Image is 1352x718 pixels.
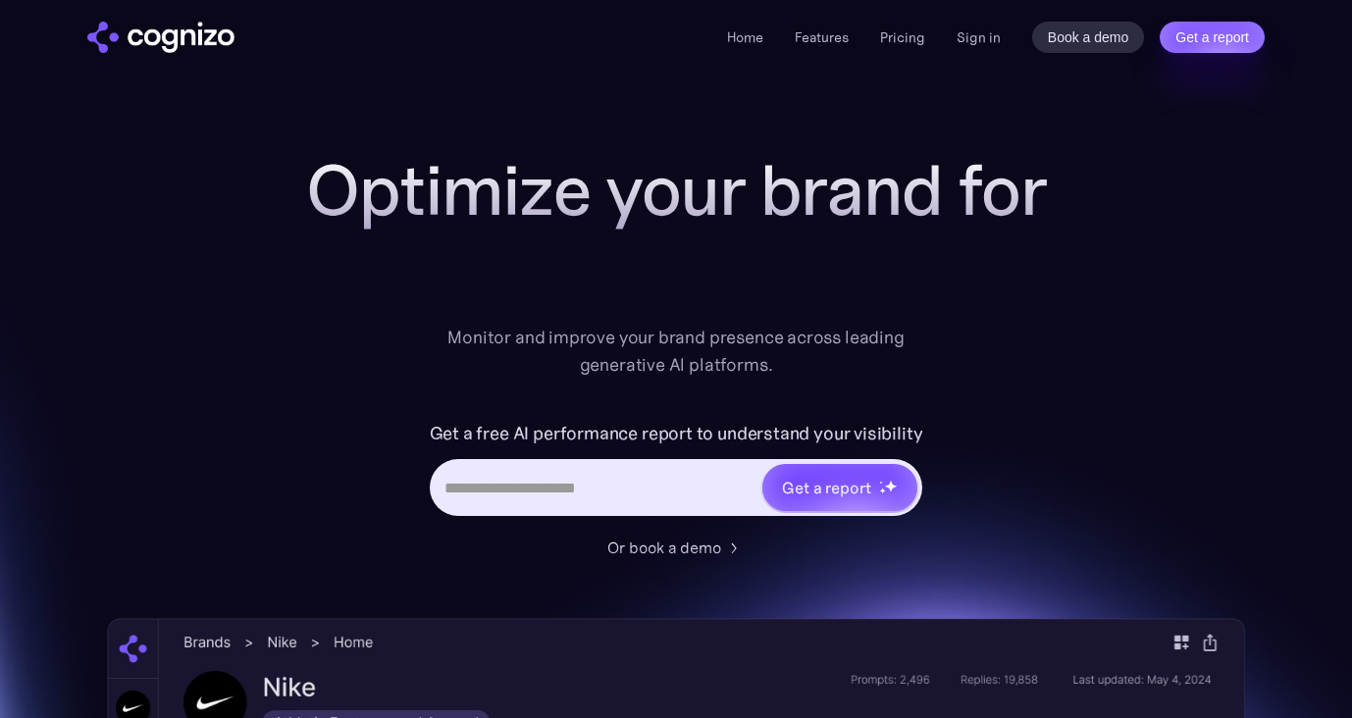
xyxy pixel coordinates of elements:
a: Sign in [957,26,1001,49]
a: Pricing [880,28,925,46]
img: star [884,480,897,492]
a: Book a demo [1032,22,1145,53]
a: Or book a demo [607,536,745,559]
a: home [87,22,234,53]
img: star [879,487,886,494]
label: Get a free AI performance report to understand your visibility [430,418,923,449]
a: Home [727,28,763,46]
img: star [879,481,882,484]
form: Hero URL Input Form [430,418,923,526]
a: Get a report [1160,22,1265,53]
div: Or book a demo [607,536,721,559]
a: Get a reportstarstarstar [760,462,919,513]
div: Monitor and improve your brand presence across leading generative AI platforms. [435,324,917,379]
a: Features [795,28,849,46]
h1: Optimize your brand for [284,151,1068,230]
img: cognizo logo [87,22,234,53]
div: Get a report [782,476,870,499]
